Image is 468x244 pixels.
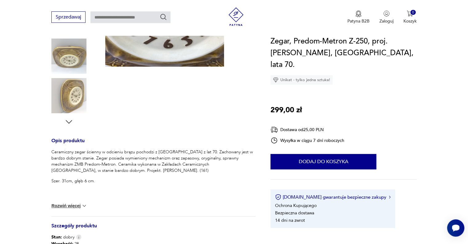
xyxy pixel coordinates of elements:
p: Szer. 31cm, głęb 6 cm. [51,178,256,184]
img: Ikona diamentu [273,77,278,83]
div: 0 [410,10,416,15]
button: Zaloguj [379,10,394,24]
button: Rozwiń więcej [51,203,87,209]
div: Wysyłka w ciągu 7 dni roboczych [270,137,344,144]
li: Ochrona Kupującego [275,203,317,209]
button: 0Koszyk [403,10,417,24]
p: Patyna B2B [347,18,370,24]
div: Unikat - tylko jedna sztuka! [270,75,333,85]
p: 299,00 zł [270,104,302,116]
img: Info icon [76,234,82,240]
img: Ikona dostawy [270,126,278,134]
p: Ceramiczny zegar ścienny w odcieniu brązu pochodzi z [GEOGRAPHIC_DATA] z lat 70. Zachowany jest w... [51,149,256,174]
button: Szukaj [160,13,167,21]
img: Ikonka użytkownika [383,10,390,17]
li: Bezpieczna dostawa [275,210,314,216]
img: chevron down [81,203,87,209]
img: Ikona strzałki w prawo [389,196,391,199]
button: Sprzedawaj [51,11,86,23]
a: Sprzedawaj [51,15,86,20]
img: Ikona medalu [355,10,362,17]
button: Patyna B2B [347,10,370,24]
img: Zdjęcie produktu Zegar, Predom-Metron Z-250, proj. A. Sadulski, Polska, lata 70. [51,39,86,74]
iframe: Smartsupp widget button [447,219,464,237]
h3: Opis produktu [51,139,256,149]
p: Zaloguj [379,18,394,24]
button: Dodaj do koszyka [270,154,376,169]
h3: Szczegóły produktu [51,224,256,234]
img: Patyna - sklep z meblami i dekoracjami vintage [227,7,245,26]
li: 14 dni na zwrot [275,217,305,223]
div: Dostawa od 25,00 PLN [270,126,344,134]
span: dobry [51,234,74,240]
img: Ikona certyfikatu [275,194,281,200]
h1: Zegar, Predom-Metron Z-250, proj. [PERSON_NAME], [GEOGRAPHIC_DATA], lata 70. [270,35,417,71]
img: Ikona koszyka [407,10,413,17]
b: Stan: [51,234,62,240]
img: Zdjęcie produktu Zegar, Predom-Metron Z-250, proj. A. Sadulski, Polska, lata 70. [51,78,86,113]
a: Ikona medaluPatyna B2B [347,10,370,24]
button: [DOMAIN_NAME] gwarantuje bezpieczne zakupy [275,194,390,200]
p: Koszyk [403,18,417,24]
